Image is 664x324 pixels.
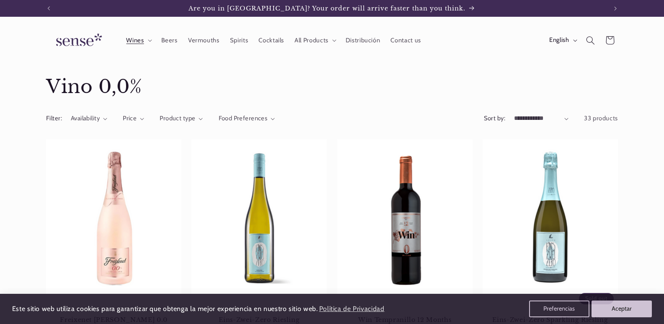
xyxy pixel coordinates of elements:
a: Sense [43,25,112,56]
button: English [544,32,581,49]
span: Wines [126,36,144,44]
img: Sense [46,29,109,52]
summary: Availability (0 selected) [71,114,107,123]
h2: Filter: [46,114,62,123]
span: All Products [295,36,328,44]
a: Contact us [385,31,426,49]
span: Availability [71,114,100,122]
a: Beers [156,31,183,49]
a: Spirits [225,31,253,49]
span: Contact us [390,36,421,44]
span: Beers [161,36,178,44]
a: Cocktails [253,31,289,49]
h1: Vino 0,0% [46,75,618,99]
summary: Search [581,31,600,50]
summary: Product type (0 selected) [160,114,203,123]
summary: Price [123,114,144,123]
span: Product type [160,114,195,122]
span: Food Preferences [219,114,268,122]
a: Política de Privacidad (opens in a new tab) [318,302,385,316]
span: Distribución [346,36,380,44]
span: Este sitio web utiliza cookies para garantizar que obtenga la mejor experiencia en nuestro sitio ... [12,305,318,313]
span: Cocktails [258,36,284,44]
span: Vermouths [188,36,220,44]
button: Preferencias [529,301,589,317]
span: 33 products [584,114,618,122]
summary: All Products [289,31,341,49]
span: English [549,36,569,45]
span: Spirits [230,36,248,44]
a: Distribución [340,31,385,49]
span: Are you in [GEOGRAPHIC_DATA]? Your order will arrive faster than you think. [189,5,466,12]
summary: Wines [121,31,156,49]
span: Price [123,114,137,122]
a: Vermouths [183,31,225,49]
button: Aceptar [592,301,652,317]
label: Sort by: [484,114,505,122]
summary: Food Preferences (0 selected) [219,114,275,123]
